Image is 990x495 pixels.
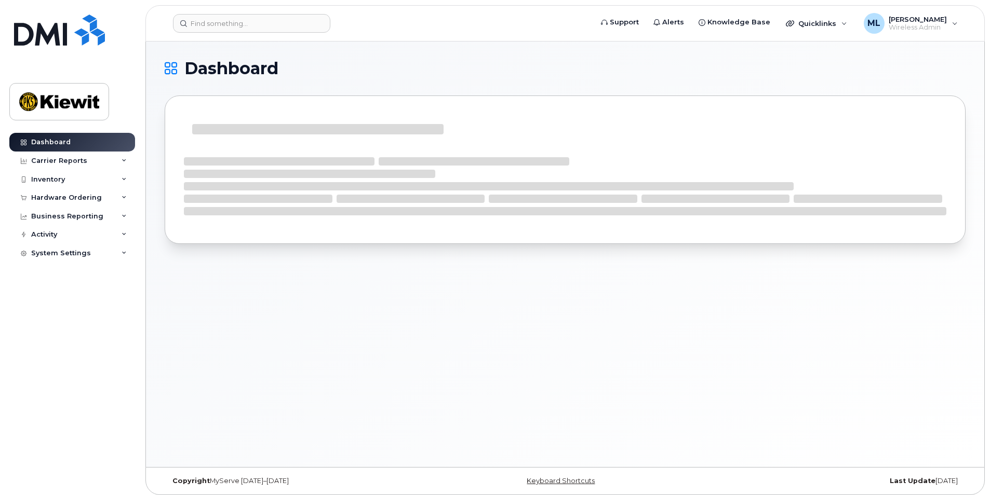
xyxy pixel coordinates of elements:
[890,477,935,485] strong: Last Update
[184,61,278,76] span: Dashboard
[172,477,210,485] strong: Copyright
[527,477,595,485] a: Keyboard Shortcuts
[165,477,432,485] div: MyServe [DATE]–[DATE]
[699,477,966,485] div: [DATE]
